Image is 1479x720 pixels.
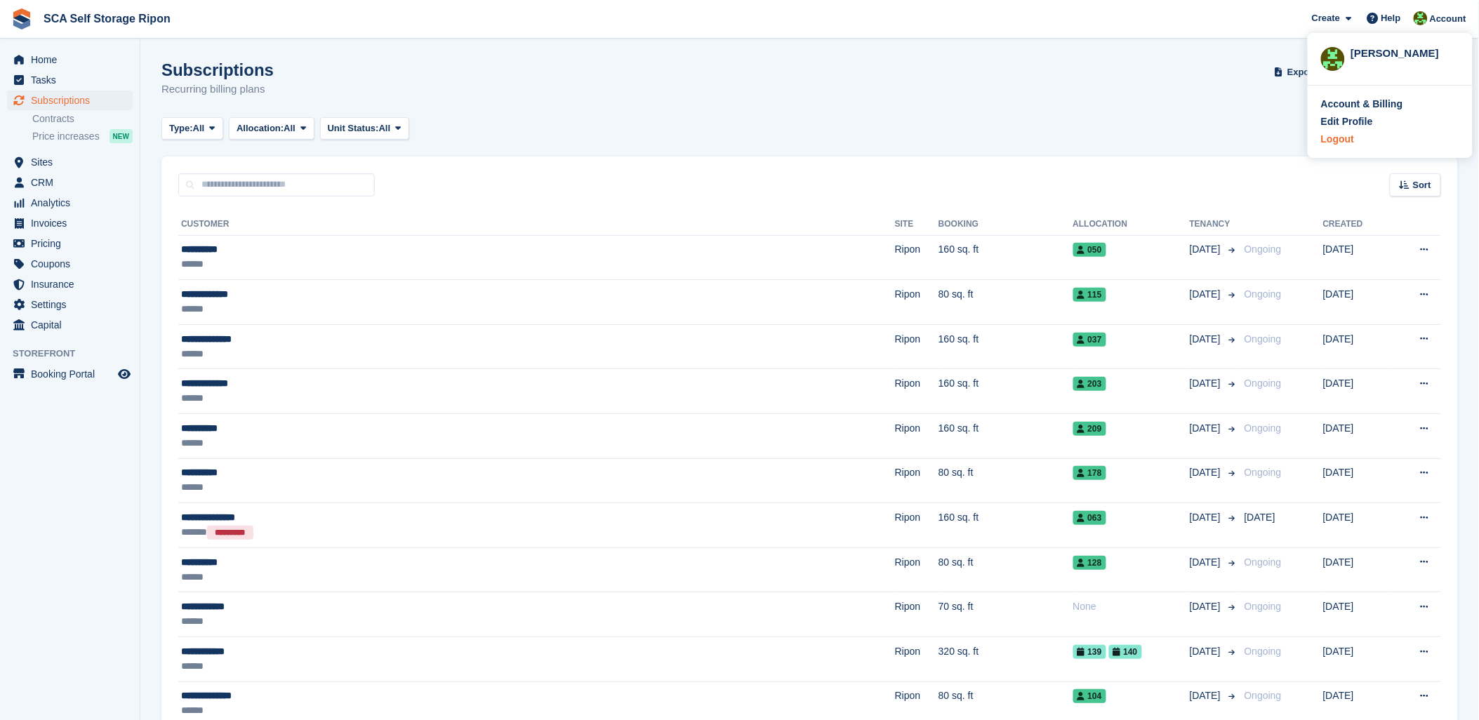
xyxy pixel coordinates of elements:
div: NEW [110,129,133,143]
span: Ongoing [1245,601,1282,612]
span: Insurance [31,274,115,294]
span: Ongoing [1245,378,1282,389]
td: Ripon [895,235,939,280]
button: Unit Status: All [320,117,409,140]
span: 139 [1073,645,1106,659]
td: Ripon [895,592,939,637]
td: Ripon [895,324,939,369]
a: Account & Billing [1321,97,1459,112]
span: 128 [1073,556,1106,570]
a: menu [7,152,133,172]
div: Account & Billing [1321,97,1403,112]
td: [DATE] [1323,547,1391,592]
span: 209 [1073,422,1106,436]
td: [DATE] [1323,413,1391,458]
th: Customer [178,213,895,236]
th: Created [1323,213,1391,236]
span: 063 [1073,511,1106,525]
td: [DATE] [1323,369,1391,414]
td: Ripon [895,458,939,503]
span: [DATE] [1190,287,1223,302]
td: 160 sq. ft [939,324,1073,369]
span: Tasks [31,70,115,90]
span: Export [1287,65,1316,79]
img: Kelly Neesham [1321,47,1345,71]
span: [DATE] [1190,688,1223,703]
th: Tenancy [1190,213,1239,236]
h1: Subscriptions [161,60,274,79]
span: [DATE] [1190,242,1223,257]
a: menu [7,50,133,69]
img: stora-icon-8386f47178a22dfd0bd8f6a31ec36ba5ce8667c1dd55bd0f319d3a0aa187defe.svg [11,8,32,29]
td: 160 sq. ft [939,235,1073,280]
span: 050 [1073,243,1106,257]
span: Account [1430,12,1466,26]
span: All [379,121,391,135]
button: Type: All [161,117,223,140]
span: 140 [1109,645,1142,659]
th: Site [895,213,939,236]
a: menu [7,91,133,110]
span: Ongoing [1245,556,1282,568]
span: Ongoing [1245,467,1282,478]
span: Analytics [31,193,115,213]
span: 104 [1073,689,1106,703]
span: Ongoing [1245,646,1282,657]
span: Ongoing [1245,288,1282,300]
a: menu [7,213,133,233]
a: SCA Self Storage Ripon [38,7,176,30]
td: Ripon [895,636,939,681]
span: Ongoing [1245,244,1282,255]
span: Unit Status: [328,121,379,135]
span: Ongoing [1245,422,1282,434]
td: Ripon [895,413,939,458]
span: [DATE] [1245,512,1275,523]
button: Export [1271,60,1333,84]
td: 70 sq. ft [939,592,1073,637]
img: Kelly Neesham [1414,11,1428,25]
th: Booking [939,213,1073,236]
span: Ongoing [1245,333,1282,345]
a: Price increases NEW [32,128,133,144]
td: [DATE] [1323,592,1391,637]
a: Logout [1321,132,1459,147]
span: Type: [169,121,193,135]
span: Price increases [32,130,100,143]
button: Allocation: All [229,117,314,140]
span: All [284,121,296,135]
td: 320 sq. ft [939,636,1073,681]
a: menu [7,173,133,192]
p: Recurring billing plans [161,81,274,98]
span: Help [1381,11,1401,25]
span: [DATE] [1190,332,1223,347]
div: None [1073,599,1190,614]
span: Booking Portal [31,364,115,384]
td: Ripon [895,280,939,325]
span: [DATE] [1190,465,1223,480]
span: Allocation: [237,121,284,135]
td: 80 sq. ft [939,547,1073,592]
td: [DATE] [1323,503,1391,548]
td: [DATE] [1323,235,1391,280]
span: Coupons [31,254,115,274]
td: Ripon [895,547,939,592]
span: 178 [1073,466,1106,480]
span: 037 [1073,333,1106,347]
span: [DATE] [1190,510,1223,525]
a: menu [7,315,133,335]
td: Ripon [895,369,939,414]
span: Sites [31,152,115,172]
span: Pricing [31,234,115,253]
span: 115 [1073,288,1106,302]
a: Contracts [32,112,133,126]
span: Invoices [31,213,115,233]
span: Create [1312,11,1340,25]
a: menu [7,193,133,213]
a: menu [7,274,133,294]
span: All [193,121,205,135]
td: 80 sq. ft [939,458,1073,503]
div: Edit Profile [1321,114,1373,129]
a: Edit Profile [1321,114,1459,129]
td: Ripon [895,503,939,548]
span: Sort [1413,178,1431,192]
